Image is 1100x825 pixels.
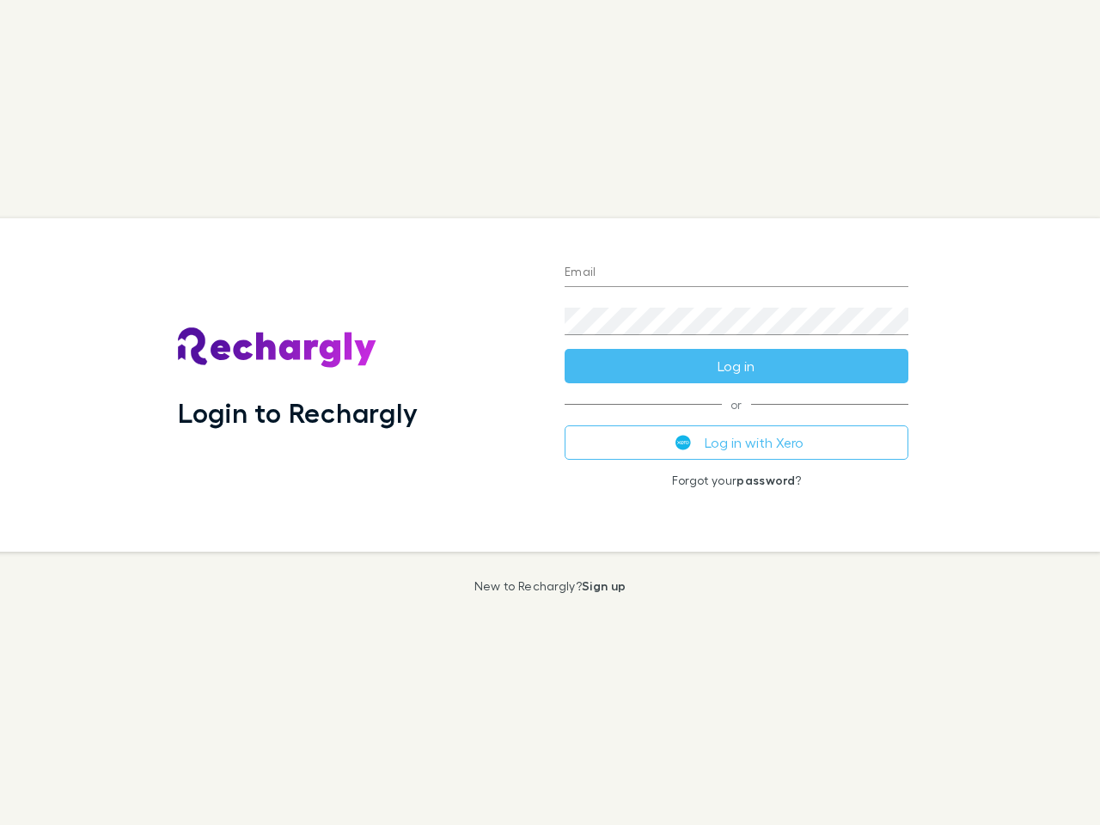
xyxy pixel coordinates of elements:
p: Forgot your ? [565,474,908,487]
img: Rechargly's Logo [178,327,377,369]
img: Xero's logo [675,435,691,450]
span: or [565,404,908,405]
a: password [736,473,795,487]
button: Log in [565,349,908,383]
p: New to Rechargly? [474,579,626,593]
button: Log in with Xero [565,425,908,460]
h1: Login to Rechargly [178,396,418,429]
a: Sign up [582,578,626,593]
